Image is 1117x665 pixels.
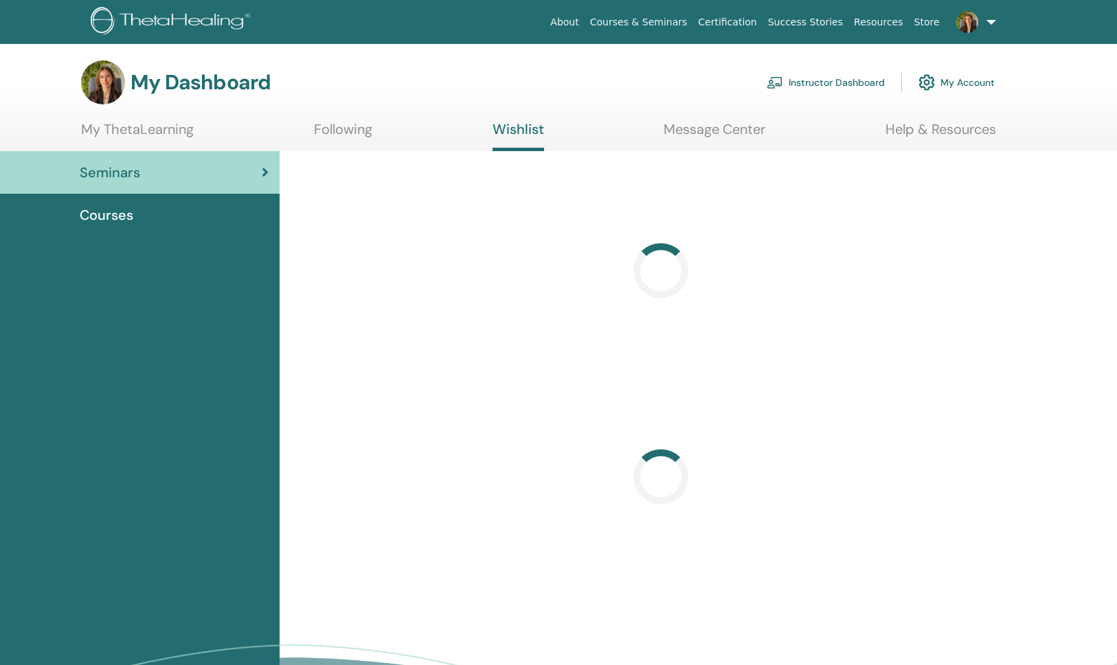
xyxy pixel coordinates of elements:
[81,121,194,148] a: My ThetaLearning
[131,70,271,95] h3: My Dashboard
[763,10,848,35] a: Success Stories
[918,71,935,94] img: cog.svg
[848,10,909,35] a: Resources
[767,76,783,89] img: chalkboard-teacher.svg
[81,60,125,104] img: default.jpg
[956,11,978,33] img: default.jpg
[80,162,140,183] span: Seminars
[885,121,996,148] a: Help & Resources
[545,10,584,35] a: About
[91,7,255,38] img: logo.png
[493,121,544,151] a: Wishlist
[664,121,765,148] a: Message Center
[767,67,885,98] a: Instructor Dashboard
[314,121,372,148] a: Following
[909,10,945,35] a: Store
[692,10,762,35] a: Certification
[80,205,133,225] span: Courses
[918,67,995,98] a: My Account
[585,10,693,35] a: Courses & Seminars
